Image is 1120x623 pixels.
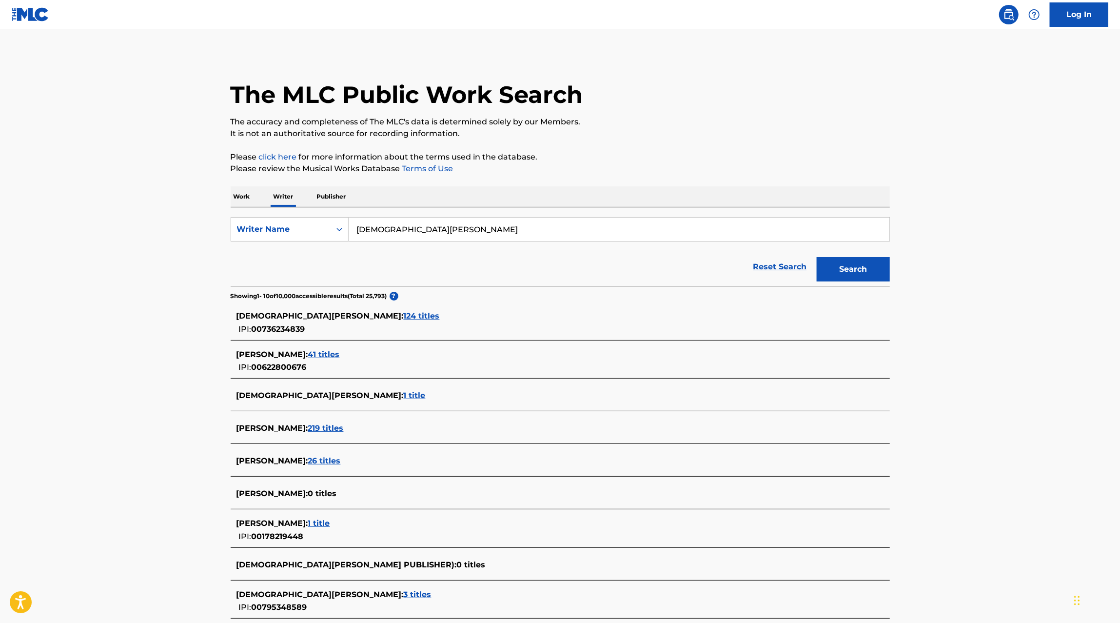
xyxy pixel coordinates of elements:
[12,7,49,21] img: MLC Logo
[817,257,890,281] button: Search
[308,423,344,433] span: 219 titles
[748,256,812,278] a: Reset Search
[404,590,432,599] span: 3 titles
[231,217,890,286] form: Search Form
[1050,2,1108,27] a: Log In
[252,532,304,541] span: 00178219448
[1024,5,1044,24] div: Help
[308,350,340,359] span: 41 titles
[236,350,308,359] span: [PERSON_NAME] :
[239,324,252,334] span: IPI:
[231,151,890,163] p: Please for more information about the terms used in the database.
[457,560,486,569] span: 0 titles
[404,311,440,321] span: 124 titles
[236,519,308,528] span: [PERSON_NAME] :
[239,603,252,612] span: IPI:
[390,292,398,301] span: ?
[1028,9,1040,20] img: help
[308,519,330,528] span: 1 title
[236,311,404,321] span: [DEMOGRAPHIC_DATA][PERSON_NAME] :
[252,324,305,334] span: 00736234839
[404,391,426,400] span: 1 title
[239,362,252,372] span: IPI:
[999,5,1019,24] a: Public Search
[231,186,253,207] p: Work
[252,603,307,612] span: 00795348589
[231,80,583,109] h1: The MLC Public Work Search
[236,489,308,498] span: [PERSON_NAME] :
[231,163,890,175] p: Please review the Musical Works Database
[237,223,325,235] div: Writer Name
[308,456,341,465] span: 26 titles
[231,116,890,128] p: The accuracy and completeness of The MLC's data is determined solely by our Members.
[231,128,890,140] p: It is not an authoritative source for recording information.
[239,532,252,541] span: IPI:
[271,186,296,207] p: Writer
[236,423,308,433] span: [PERSON_NAME] :
[1074,586,1080,615] div: Arrastrar
[308,489,337,498] span: 0 titles
[314,186,349,207] p: Publisher
[400,164,453,173] a: Terms of Use
[252,362,307,372] span: 00622800676
[236,590,404,599] span: [DEMOGRAPHIC_DATA][PERSON_NAME] :
[1071,576,1120,623] iframe: Chat Widget
[231,292,387,301] p: Showing 1 - 10 of 10,000 accessible results (Total 25,793 )
[236,560,457,569] span: [DEMOGRAPHIC_DATA][PERSON_NAME] PUBLISHER) :
[1003,9,1015,20] img: search
[259,152,297,161] a: click here
[1071,576,1120,623] div: Widget de chat
[236,391,404,400] span: [DEMOGRAPHIC_DATA][PERSON_NAME] :
[236,456,308,465] span: [PERSON_NAME] :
